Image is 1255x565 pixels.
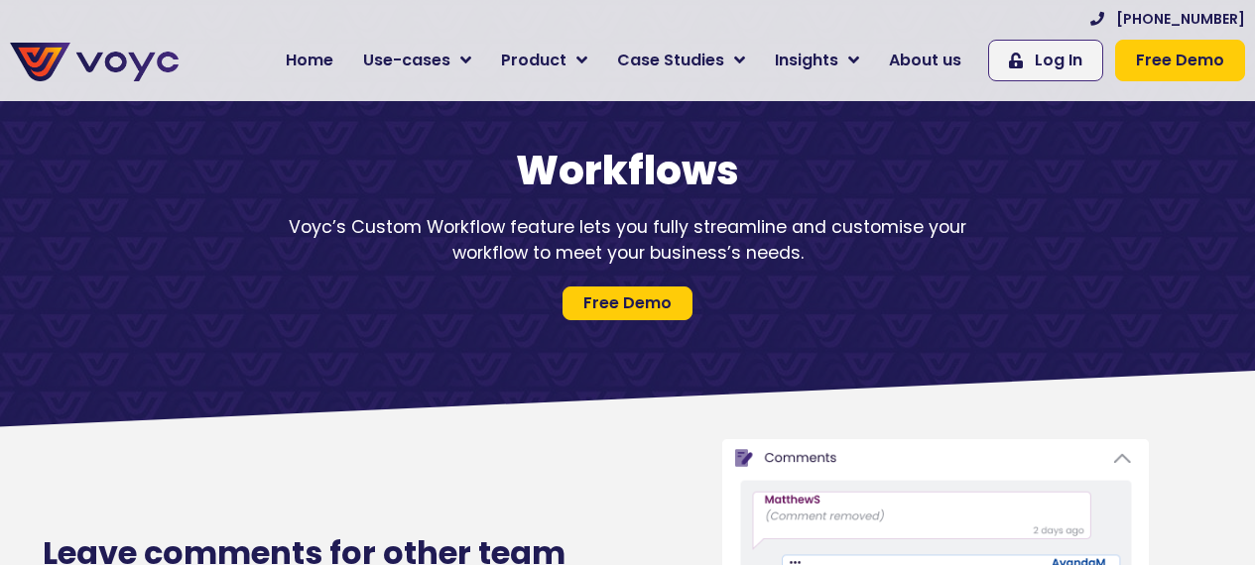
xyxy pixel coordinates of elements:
a: Use-cases [348,41,486,80]
a: Free Demo [563,286,692,320]
span: Product [501,49,566,72]
a: About us [874,41,976,80]
span: Insights [775,49,838,72]
a: Home [271,41,348,80]
span: Log In [1035,49,1082,72]
h1: Workflows [10,147,1245,194]
a: Case Studies [602,41,760,80]
a: Free Demo [1115,40,1245,81]
span: Home [286,49,333,72]
a: [PHONE_NUMBER] [1090,9,1245,30]
img: voyc-full-logo [10,43,179,81]
a: Product [486,41,602,80]
span: Free Demo [1136,49,1224,72]
span: Case Studies [617,49,724,72]
a: Log In [988,40,1103,81]
span: Free Demo [583,295,672,311]
a: Insights [760,41,874,80]
span: [PHONE_NUMBER] [1116,9,1245,30]
span: About us [889,49,961,72]
div: Voyc’s Custom Workflow feature lets you fully streamline and customise your workflow to meet your... [281,214,975,267]
span: Use-cases [363,49,450,72]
